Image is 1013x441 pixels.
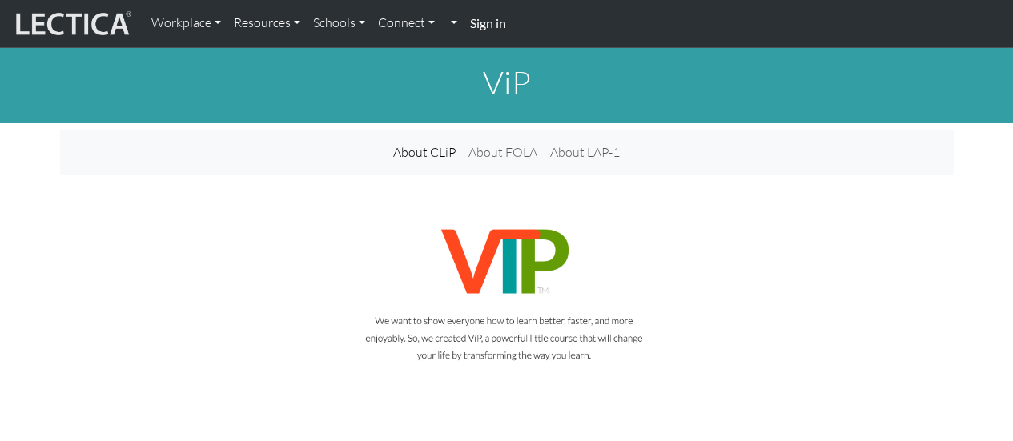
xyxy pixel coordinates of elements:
strong: Sign in [470,15,506,30]
a: About LAP-1 [544,136,626,169]
a: Resources [227,6,307,40]
a: Schools [307,6,372,40]
a: About CLiP [387,136,462,169]
a: Sign in [464,6,513,41]
img: Ad image [293,214,721,373]
a: About FOLA [462,136,544,169]
a: Workplace [145,6,227,40]
h1: ViP [60,63,954,102]
img: lecticalive [12,9,132,39]
a: Connect [372,6,441,40]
